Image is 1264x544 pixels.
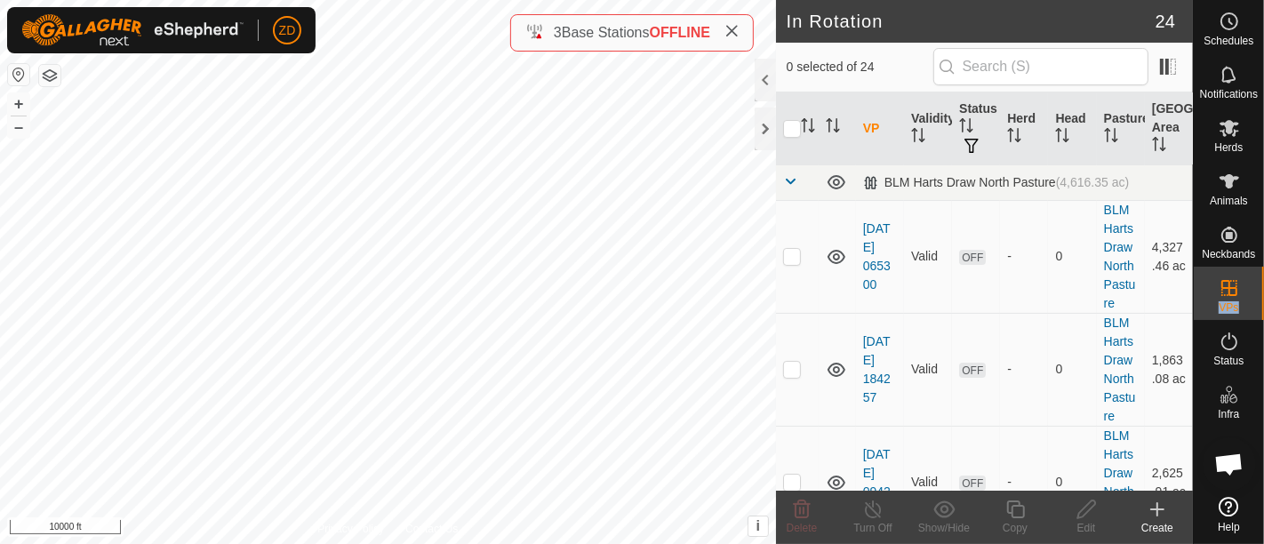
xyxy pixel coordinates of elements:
span: Delete [787,522,818,534]
span: ZD [279,21,296,40]
td: Valid [904,426,952,539]
a: BLM Harts Draw North Pasture [1104,203,1136,310]
span: OFF [959,363,986,378]
div: Turn Off [837,520,908,536]
span: (4,616.35 ac) [1056,175,1130,189]
td: 4,327.46 ac [1145,200,1193,313]
span: Neckbands [1202,249,1255,260]
span: Schedules [1204,36,1253,46]
p-sorticon: Activate to sort [1055,131,1069,145]
a: BLM Harts Draw North Pasture [1104,428,1136,536]
th: VP [856,92,904,165]
span: Herds [1214,142,1243,153]
span: i [756,518,760,533]
th: [GEOGRAPHIC_DATA] Area [1145,92,1193,165]
a: [DATE] 065300 [863,221,891,292]
span: Status [1213,356,1244,366]
div: - [1007,247,1041,266]
th: Herd [1000,92,1048,165]
span: Notifications [1200,89,1258,100]
p-sorticon: Activate to sort [1152,140,1166,154]
button: i [748,516,768,536]
td: 1,863.08 ac [1145,313,1193,426]
a: BLM Harts Draw North Pasture [1104,316,1136,423]
span: OFF [959,476,986,491]
a: [DATE] 094229 [863,447,891,517]
p-sorticon: Activate to sort [1104,131,1118,145]
a: Privacy Policy [317,521,384,537]
td: 0 [1048,313,1096,426]
div: - [1007,360,1041,379]
div: Edit [1051,520,1122,536]
div: Show/Hide [908,520,980,536]
span: Help [1218,522,1240,532]
span: OFFLINE [650,25,710,40]
p-sorticon: Activate to sort [911,131,925,145]
div: BLM Harts Draw North Pasture [863,175,1129,190]
button: – [8,116,29,138]
a: Contact Us [405,521,458,537]
td: 0 [1048,426,1096,539]
td: 2,625.91 ac [1145,426,1193,539]
span: 3 [554,25,562,40]
span: Animals [1210,196,1248,206]
th: Validity [904,92,952,165]
p-sorticon: Activate to sort [801,121,815,135]
p-sorticon: Activate to sort [1007,131,1021,145]
span: Base Stations [562,25,650,40]
a: [DATE] 184257 [863,334,891,404]
p-sorticon: Activate to sort [959,121,973,135]
th: Pasture [1097,92,1145,165]
td: Valid [904,313,952,426]
a: Help [1194,490,1264,540]
input: Search (S) [933,48,1148,85]
span: 0 selected of 24 [787,58,933,76]
div: Copy [980,520,1051,536]
p-sorticon: Activate to sort [826,121,840,135]
div: Create [1122,520,1193,536]
img: Gallagher Logo [21,14,244,46]
span: VPs [1219,302,1238,313]
span: OFF [959,250,986,265]
h2: In Rotation [787,11,1156,32]
td: 0 [1048,200,1096,313]
button: + [8,93,29,115]
div: Open chat [1203,437,1256,491]
span: 24 [1156,8,1175,35]
div: - [1007,473,1041,492]
button: Map Layers [39,65,60,86]
th: Status [952,92,1000,165]
button: Reset Map [8,64,29,85]
td: Valid [904,200,952,313]
th: Head [1048,92,1096,165]
span: Infra [1218,409,1239,420]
